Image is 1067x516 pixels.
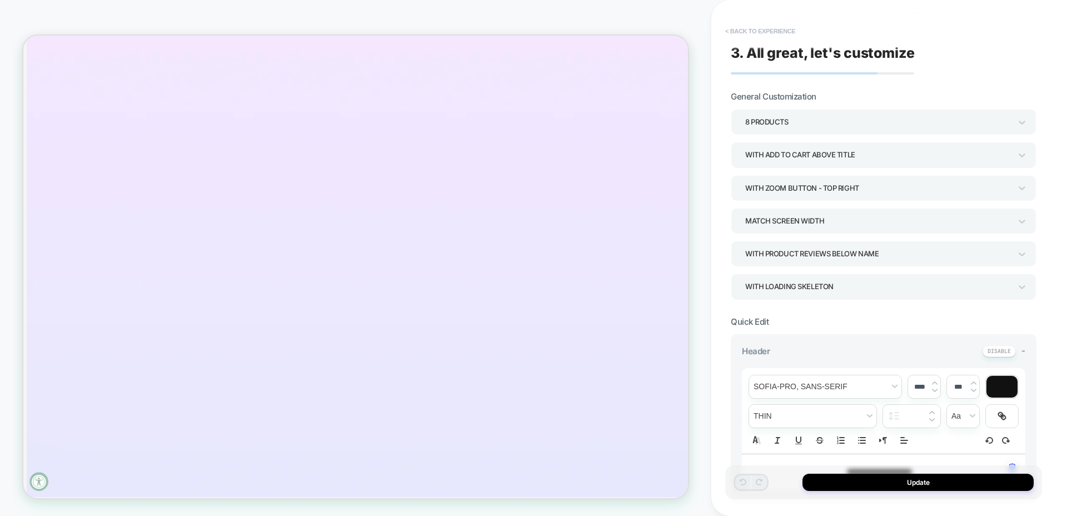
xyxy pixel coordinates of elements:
[731,91,816,102] span: General Customization
[833,434,849,447] button: Ordered list
[745,147,1011,162] div: With add to cart above title
[812,434,827,447] button: Strike
[731,316,769,327] span: Quick Edit
[932,381,938,385] img: up
[947,405,979,428] span: transform
[749,405,876,428] span: fontWeight
[1021,345,1025,356] span: -
[802,474,1034,491] button: Update
[745,214,1011,229] div: Match Screen Width
[742,346,770,356] span: Header
[1009,463,1016,472] img: edit with ai
[875,434,891,447] button: Right to Left
[749,375,901,398] span: font
[971,381,976,385] img: up
[745,246,1011,261] div: With Product Reviews Below Name
[745,181,1011,196] div: With Zoom Button - Top Right
[929,418,935,422] img: down
[791,434,806,447] button: Underline
[896,434,912,447] span: Align
[929,410,935,415] img: up
[731,44,915,61] span: 3. All great, let's customize
[889,411,899,420] img: line height
[745,279,1011,294] div: WITH LOADING SKELETON
[720,22,801,40] button: < Back to experience
[971,388,976,393] img: down
[854,434,870,447] button: Bullet list
[932,388,938,393] img: down
[745,115,1011,130] div: 8 Products
[770,434,785,447] button: Italic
